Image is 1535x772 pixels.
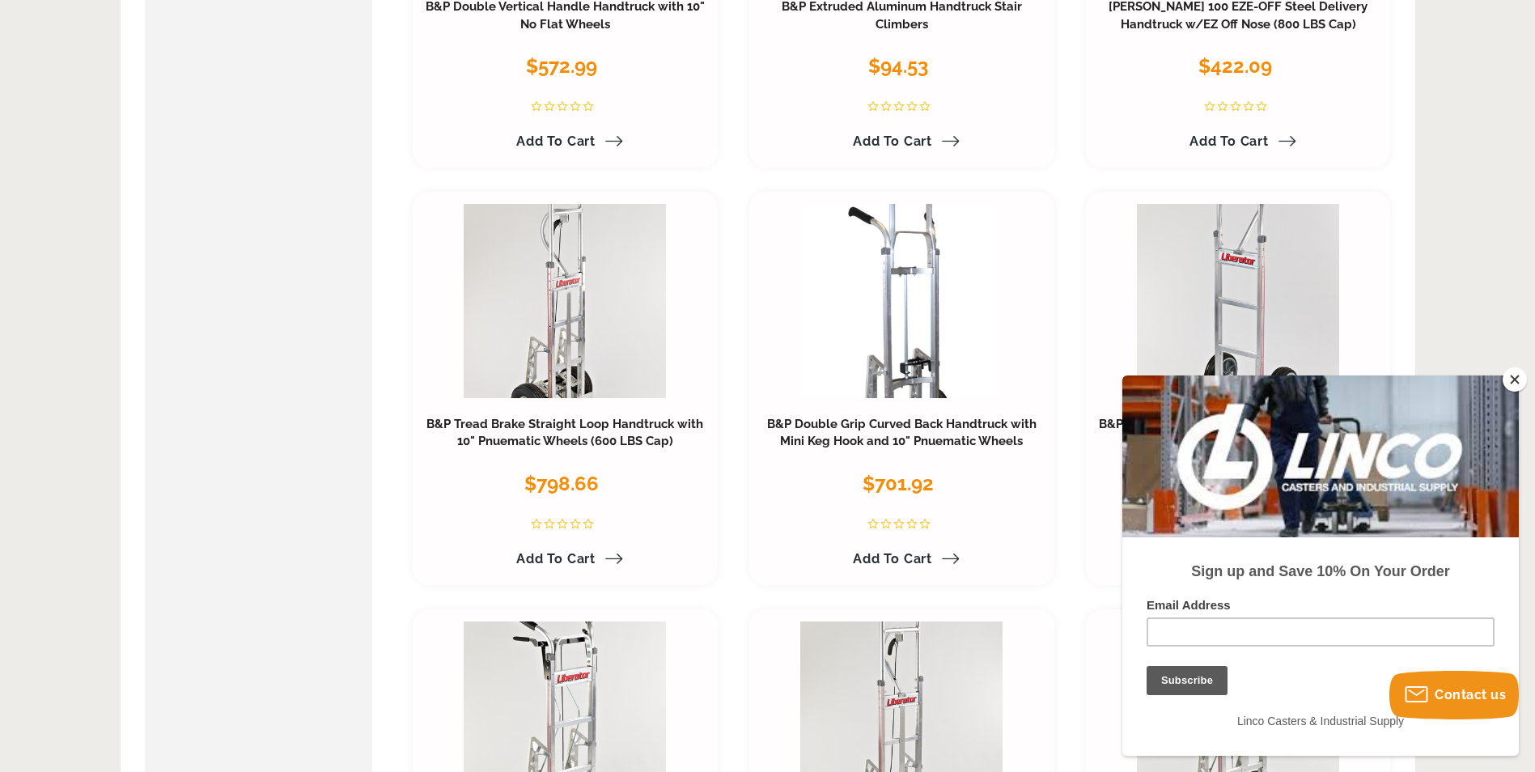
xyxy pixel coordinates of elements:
button: Contact us [1389,671,1519,719]
a: Add to Cart [1180,128,1296,155]
span: Compare [464,204,526,222]
a: Add to Cart [507,128,623,155]
span: Compare [800,204,863,222]
span: Compare [1137,204,1199,222]
a: Add to Cart [843,545,960,573]
span: Add to Cart [1189,134,1269,149]
span: Add to Cart [516,134,596,149]
span: $701.92 [863,472,934,495]
span: Compare [464,621,526,639]
span: $798.66 [524,472,599,495]
label: Email Address [24,223,372,242]
input: Subscribe [24,291,105,320]
strong: Sign up and Save 10% On Your Order [69,188,327,204]
span: Contact us [1435,687,1506,702]
span: Add to Cart [853,134,932,149]
a: B&P Straight Loop Handtruck with Vertical Grip at 52" and 10" No Flat Wheels [1099,417,1377,449]
span: Linco Casters & Industrial Supply [115,339,282,352]
button: Close [1503,367,1527,392]
span: Compare [800,621,863,639]
span: $422.09 [1198,54,1272,78]
a: Add to Cart [507,545,623,573]
span: $94.53 [868,54,928,78]
span: $572.99 [526,54,597,78]
span: Add to Cart [516,551,596,566]
a: B&P Tread Brake Straight Loop Handtruck with 10" Pnuematic Wheels (600 LBS Cap) [426,417,703,449]
span: Add to Cart [853,551,932,566]
a: Add to Cart [843,128,960,155]
a: B&P Double Grip Curved Back Handtruck with Mini Keg Hook and 10" Pnuematic Wheels [767,417,1037,449]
